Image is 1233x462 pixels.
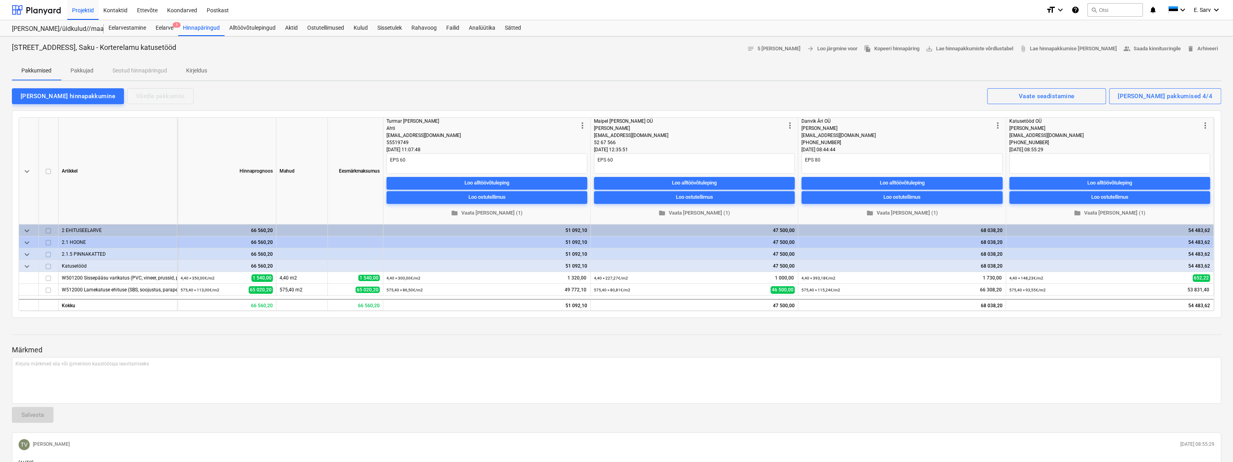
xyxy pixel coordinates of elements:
textarea: EPS 60 [594,153,795,174]
button: Loo ostutellimus [386,191,587,204]
span: attach_file [1020,45,1027,52]
span: arrow_forward [807,45,814,52]
span: notes [747,45,754,52]
div: 68 038,20 [798,299,1006,311]
div: Kokku [59,299,177,311]
div: 47 500,00 [594,248,795,260]
div: 66 560,20 [181,248,273,260]
div: 47 500,00 [594,224,795,236]
span: people_alt [1123,45,1130,52]
button: Loo alltöövõtuleping [1009,177,1210,190]
button: [PERSON_NAME] pakkumised 4/4 [1109,88,1221,104]
small: 575,40 × 80,81€ / m2 [594,288,630,292]
span: Vaata [PERSON_NAME] (1) [1012,209,1207,218]
a: Analüütika [464,20,500,36]
button: [PERSON_NAME] hinnapakkumine [12,88,124,104]
div: 47 500,00 [594,236,795,248]
div: Failid [441,20,464,36]
div: 575,40 m2 [276,284,328,296]
div: 66 560,20 [177,299,276,311]
div: Aktid [280,20,303,36]
span: 1 730,00 [982,275,1003,281]
div: 66 560,20 [181,260,273,272]
small: 4,40 × 148,23€ / m2 [1009,276,1043,280]
div: [DATE] 08:55:29 [1009,146,1210,153]
div: [DATE] 08:44:44 [801,146,1003,153]
div: [PERSON_NAME] [1009,125,1201,132]
span: Kopeeri hinnapäring [864,44,919,53]
button: Vaate seadistamine [987,88,1106,104]
button: Kopeeri hinnapäring [861,43,923,55]
span: Vaata [PERSON_NAME] (1) [390,209,584,218]
a: Rahavoog [407,20,441,36]
span: 46 500,00 [771,286,795,294]
a: Eelarve1 [151,20,178,36]
small: 4,40 × 350,00€ / m2 [181,276,215,280]
div: 66 560,20 [328,299,383,311]
small: 575,40 × 93,55€ / m2 [1009,288,1046,292]
p: Pakkujad [70,67,93,75]
a: Ostutellimused [303,20,349,36]
div: Vaate seadistamine [1019,91,1075,101]
button: Loo alltöövõtuleping [386,177,587,190]
div: Tanel Villmäe [19,439,30,450]
div: [PHONE_NUMBER] [801,139,993,146]
a: Hinnapäringud [178,20,225,36]
div: Loo alltöövõtuleping [880,179,925,188]
div: Turmar [PERSON_NAME] [386,118,578,125]
div: W512000 Lamekatuse ehituse (SBS, soojustus, parapetiplekid, suitsuluugi paigaldus koos mootoriga,... [62,284,174,295]
small: 4,40 × 393,18€ / m2 [801,276,835,280]
button: Loo ostutellimus [801,191,1003,204]
a: Sissetulek [373,20,407,36]
div: 2 EHITUSEELARVE [62,224,174,236]
span: 49 772,10 [564,287,587,293]
small: 4,40 × 227,27€ / m2 [594,276,628,280]
span: Arhiveeri [1187,44,1218,53]
button: Loo ostutellimus [594,191,795,204]
span: folder [658,209,666,217]
span: folder [866,209,873,217]
button: Vaata [PERSON_NAME] (1) [594,207,795,219]
div: 68 038,20 [801,248,1003,260]
span: 53 831,40 [1187,287,1210,293]
span: Lae hinnapakkumise [PERSON_NAME] [1020,44,1117,53]
a: Lae hinnapakkumiste võrdlustabel [923,43,1016,55]
span: more_vert [1201,121,1210,130]
div: 51 092,10 [386,248,587,260]
div: 2.1.5 PINNAKATTED [62,248,174,260]
div: [PERSON_NAME]/üldkulud//maatööd (2101817//2101766) [12,25,94,33]
button: Saada kinnitusringile [1120,43,1184,55]
div: [PERSON_NAME] pakkumised 4/4 [1118,91,1212,101]
div: Eelarve [151,20,178,36]
span: 1 320,00 [567,275,587,281]
div: Artikkel [59,118,177,224]
button: Arhiveeri [1184,43,1221,55]
div: 54 483,62 [1009,224,1210,236]
span: Vaata [PERSON_NAME] (1) [597,209,792,218]
div: 52 67 566 [594,139,785,146]
span: Vaata [PERSON_NAME] (1) [805,209,999,218]
a: Sätted [500,20,526,36]
span: 66 308,20 [979,287,1003,293]
p: Pakkumised [21,67,51,75]
div: 51 092,10 [386,224,587,236]
div: 54 483,62 [1009,236,1210,248]
span: [EMAIL_ADDRESS][DOMAIN_NAME] [801,133,876,138]
small: 575,40 × 86,50€ / m2 [386,288,423,292]
span: [EMAIL_ADDRESS][DOMAIN_NAME] [386,133,461,138]
div: Loo alltöövõtuleping [672,179,717,188]
div: 47 500,00 [591,299,798,311]
span: Lae hinnapakkumiste võrdlustabel [926,44,1013,53]
div: Danvik Äri OÜ [801,118,993,125]
span: [EMAIL_ADDRESS][DOMAIN_NAME] [594,133,668,138]
span: delete [1187,45,1194,52]
span: keyboard_arrow_down [22,226,32,236]
p: [STREET_ADDRESS], Saku - Korterelamu katusetööd [12,43,176,52]
button: Loo järgmine voor [804,43,861,55]
textarea: EPS 60 [386,153,587,174]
